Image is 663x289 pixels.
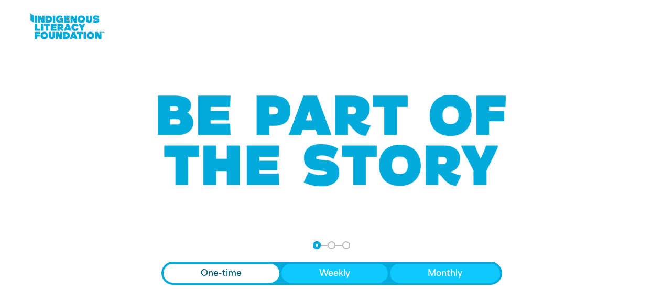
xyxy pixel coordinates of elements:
[342,241,350,249] button: Navigate to step 3 of 3 to enter your payment details
[201,267,242,280] span: One-time
[390,264,500,283] button: Monthly
[148,74,515,208] img: Be part of the story
[328,241,335,249] button: Navigate to step 2 of 3 to enter your details
[319,267,350,280] span: Weekly
[428,267,462,280] span: Monthly
[281,264,388,283] button: Weekly
[313,241,321,249] button: Navigate to step 1 of 3 to enter your donation amount
[164,264,280,283] button: One-time
[161,262,502,285] div: Donation frequency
